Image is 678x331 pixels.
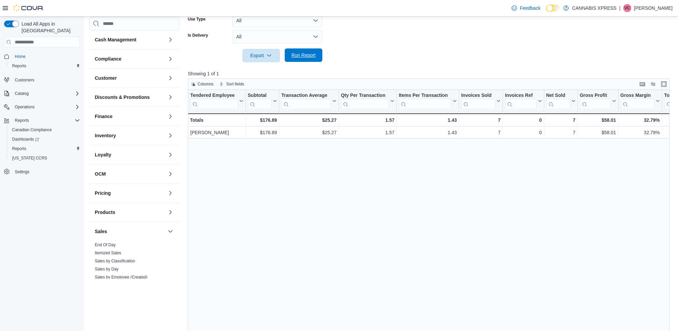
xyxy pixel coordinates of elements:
div: 7 [461,128,501,137]
h3: Inventory [95,132,116,139]
a: Sales by Classification [95,259,135,263]
div: Net Sold [546,93,570,99]
button: OCM [166,170,174,178]
div: 1.43 [399,116,457,124]
a: Sales by Employee (Created) [95,275,148,280]
button: Customer [95,75,165,81]
div: 0 [505,128,542,137]
button: Home [1,51,83,61]
div: Invoices Ref [505,93,536,99]
div: Invoices Ref [505,93,536,110]
div: Gross Profit [580,93,610,110]
a: Itemized Sales [95,251,121,255]
span: Reports [9,62,80,70]
label: Is Delivery [188,33,208,38]
button: Cash Management [166,36,174,44]
span: Home [15,54,26,59]
a: Settings [12,168,32,176]
span: Feedback [520,5,540,11]
div: 1.43 [399,128,457,137]
button: Net Sold [546,93,575,110]
span: Catalog [15,91,29,96]
span: Load All Apps in [GEOGRAPHIC_DATA] [19,21,80,34]
button: Reports [7,144,83,153]
a: Dashboards [9,135,42,143]
button: Inventory [95,132,165,139]
button: Display options [649,80,657,88]
span: Reports [12,63,26,69]
h3: Pricing [95,190,111,196]
img: Cova [13,5,44,11]
button: Qty Per Transaction [341,93,394,110]
span: Operations [12,103,80,111]
button: Products [166,208,174,216]
button: Compliance [166,55,174,63]
a: Customers [12,76,37,84]
button: Operations [12,103,37,111]
button: Items Per Transaction [399,93,457,110]
div: $58.01 [580,116,616,124]
a: [US_STATE] CCRS [9,154,50,162]
button: Reports [7,61,83,71]
nav: Complex example [4,49,80,194]
span: Export [246,49,276,62]
div: $25.27 [281,128,336,137]
button: All [232,14,322,27]
a: Home [12,52,28,61]
div: $176.89 [248,128,277,137]
button: Catalog [1,89,83,98]
button: Subtotal [248,93,277,110]
button: Tendered Employee [190,93,243,110]
p: CANNABIS XPRESS [572,4,616,12]
span: [US_STATE] CCRS [12,155,47,161]
button: Compliance [95,56,165,62]
button: Reports [1,116,83,125]
span: Reports [12,116,80,124]
button: Inventory [166,132,174,140]
div: [PERSON_NAME] [190,128,243,137]
button: Gross Profit [580,93,616,110]
span: Washington CCRS [9,154,80,162]
span: Settings [12,168,80,176]
button: Finance [166,112,174,120]
div: Gross Margin [620,93,654,110]
button: Discounts & Promotions [95,94,165,101]
div: Qty Per Transaction [341,93,389,110]
div: Tendered Employee [190,93,238,99]
button: Operations [1,102,83,112]
span: Canadian Compliance [9,126,80,134]
div: Items Per Transaction [399,93,451,110]
h3: Discounts & Promotions [95,94,150,101]
button: Sales [95,228,165,235]
div: Items Per Transaction [399,93,451,99]
span: VC [625,4,630,12]
a: Dashboards [7,135,83,144]
div: 7 [546,116,575,124]
a: Feedback [509,1,543,15]
h3: Customer [95,75,117,81]
button: Discounts & Promotions [166,93,174,101]
a: Canadian Compliance [9,126,54,134]
h3: Sales [95,228,107,235]
span: Reports [15,118,29,123]
button: Sales [166,227,174,235]
button: Reports [12,116,32,124]
span: Reports [12,146,26,151]
button: Columns [188,80,216,88]
span: Reports [9,145,80,153]
input: Dark Mode [546,5,560,12]
div: 1.57 [341,116,394,124]
span: Customers [15,77,34,83]
h3: Finance [95,113,113,120]
span: Dashboards [12,137,39,142]
button: Pricing [166,189,174,197]
button: Products [95,209,165,216]
button: Loyalty [166,151,174,159]
div: $58.01 [580,128,616,137]
div: 32.79% [620,128,660,137]
span: Catalog [12,89,80,98]
span: End Of Day [95,242,116,248]
div: Totals [190,116,243,124]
